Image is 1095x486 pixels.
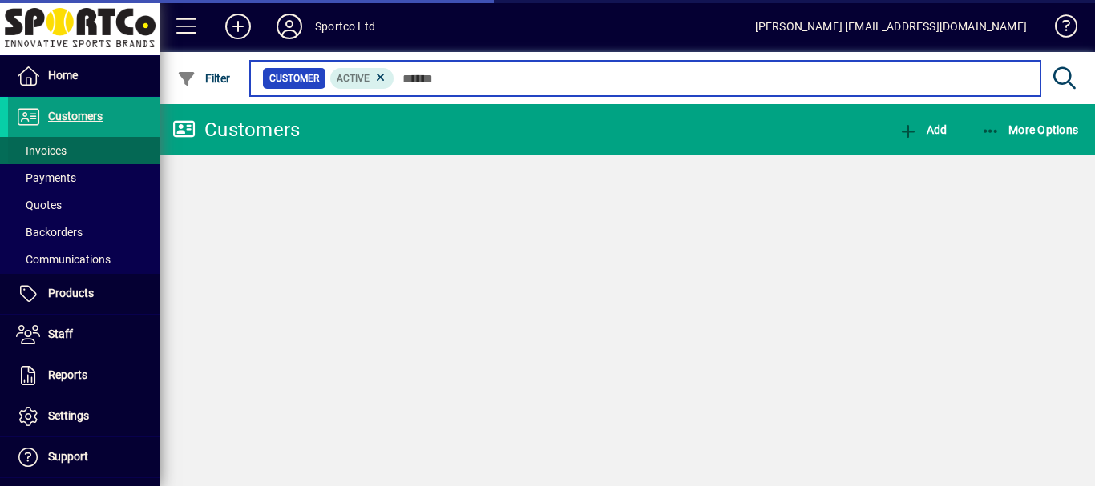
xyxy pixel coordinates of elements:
span: Reports [48,368,87,381]
mat-chip: Activation Status: Active [330,68,394,89]
a: Settings [8,396,160,436]
span: Add [899,123,947,136]
a: Products [8,274,160,314]
span: Support [48,450,88,463]
a: Support [8,437,160,477]
div: Customers [172,117,300,143]
a: Backorders [8,219,160,246]
span: Customers [48,110,103,123]
span: Communications [16,253,111,266]
a: Quotes [8,191,160,219]
button: Profile [264,12,315,41]
button: Filter [173,64,235,93]
div: Sportco Ltd [315,14,375,39]
span: Invoices [16,144,67,157]
span: More Options [981,123,1079,136]
span: Backorders [16,226,83,239]
button: Add [212,12,264,41]
a: Payments [8,164,160,191]
div: [PERSON_NAME] [EMAIL_ADDRESS][DOMAIN_NAME] [755,14,1027,39]
a: Staff [8,315,160,355]
span: Quotes [16,199,62,211]
a: Knowledge Base [1043,3,1075,55]
a: Reports [8,355,160,396]
span: Home [48,69,78,82]
span: Customer [269,70,319,86]
span: Filter [177,72,231,85]
a: Home [8,56,160,96]
span: Payments [16,171,76,184]
span: Products [48,287,94,299]
a: Communications [8,246,160,273]
span: Staff [48,327,73,340]
button: Add [895,115,951,144]
button: More Options [977,115,1083,144]
a: Invoices [8,137,160,164]
span: Active [337,73,370,84]
span: Settings [48,409,89,422]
